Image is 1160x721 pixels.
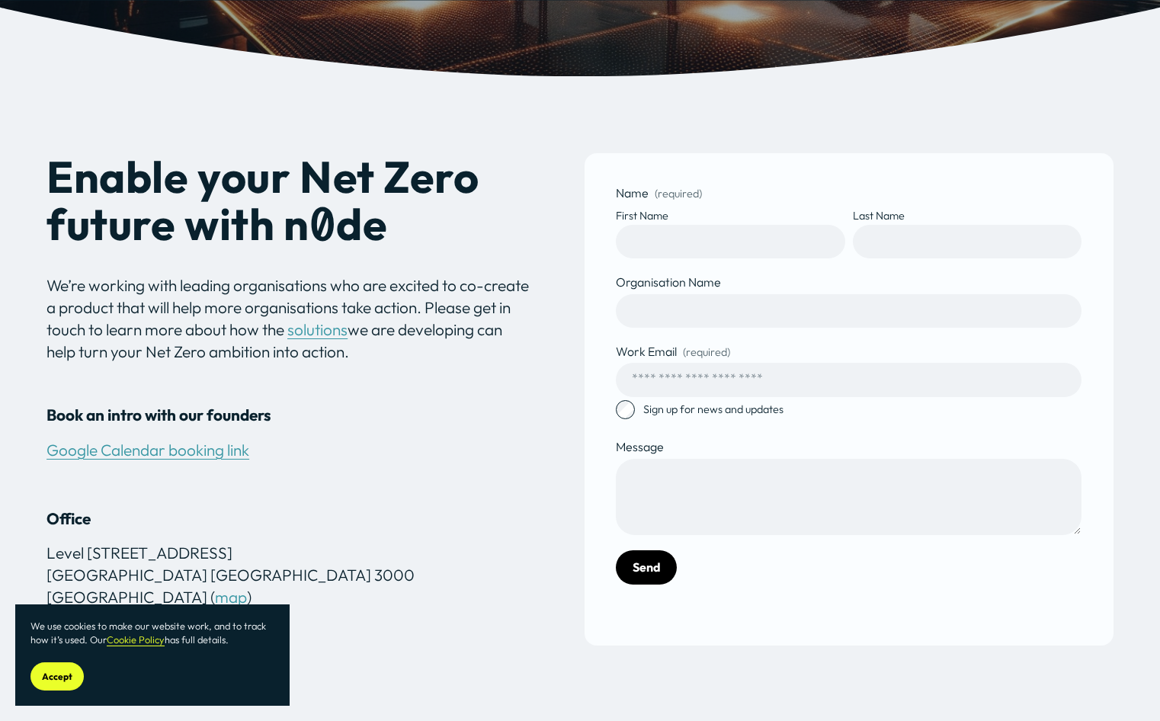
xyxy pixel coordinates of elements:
input: Sign up for news and updates [616,400,635,419]
div: First Name [616,208,845,225]
div: Last Name [853,208,1082,225]
a: solutions [287,319,348,339]
span: (required) [683,344,730,360]
span: Work Email [616,343,677,360]
a: Cookie Policy [107,633,165,646]
p: We’re working with leading organisations who are excited to co-create a product that will help mo... [46,274,531,364]
em: 0 [309,197,337,255]
a: map [215,587,247,607]
button: Accept [30,662,84,691]
a: Google Calendar booking link [46,440,249,460]
button: SendSend [616,550,677,585]
span: Accept [42,671,72,682]
p: We use cookies to make our website work, and to track how it’s used. Our has full details. [30,620,274,647]
span: Send [633,559,661,575]
span: Name [616,184,649,201]
span: Organisation Name [616,274,721,290]
h2: Enable your Net Zero future with n de [46,153,531,250]
span: (required) [655,188,702,199]
p: Level [STREET_ADDRESS] [GEOGRAPHIC_DATA] [GEOGRAPHIC_DATA] 3000 [GEOGRAPHIC_DATA] ( ) [46,542,531,608]
span: Sign up for news and updates [643,402,783,417]
section: Cookie banner [15,604,290,706]
strong: Book an intro with our founders [46,405,271,425]
iframe: Chat Widget [1084,648,1160,721]
strong: Office [46,508,91,528]
span: Message [616,438,664,455]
